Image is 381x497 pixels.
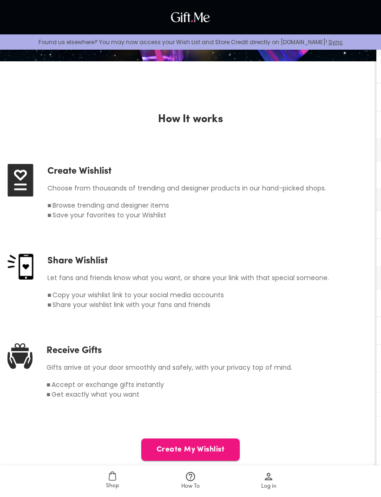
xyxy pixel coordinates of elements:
[328,38,343,46] a: Sync
[53,290,224,300] h6: Copy your wishlist link to your social media accounts
[47,183,326,193] h6: Choose from thousands of trending and designer products in our hand-picked shops.
[151,465,230,497] a: How To
[141,445,240,455] span: Create My Wishlist
[53,201,169,210] h6: Browse trending and designer items
[47,201,51,210] h6: ■
[47,273,329,283] h6: Let fans and friends know what you want, or share your link with that special someone.
[46,363,292,373] h6: Gifts arrive at your door smoothly and safely, with your privacy top of mind.
[46,380,50,390] h6: ■
[106,482,119,490] span: Shop
[47,300,51,310] h6: ■
[141,438,240,461] button: Create My Wishlist
[73,465,151,497] a: Shop
[7,254,33,280] img: share-wishlist.png
[52,390,139,399] h6: Get exactly what you want
[46,390,50,399] h6: ■
[47,164,326,179] h4: Create Wishlist
[47,290,51,300] h6: ■
[7,164,33,196] img: create-wishlist.svg
[53,300,210,310] h6: Share your wishlist link with your fans and friends
[7,38,374,46] p: Found us elsewhere? You may now access your Wish List and Store Credit directly on [DOMAIN_NAME]!
[47,210,51,220] h6: ■
[158,112,223,127] h2: How It works
[53,210,166,220] h6: Save your favorites to your Wishlist
[230,465,308,497] a: Log in
[52,380,164,390] h6: Accept or exchange gifts instantly
[46,343,292,358] h4: Receive Gifts
[7,343,33,369] img: receive-gifts.svg
[169,10,212,25] img: GiftMe Logo
[47,254,329,268] h4: Share Wishlist
[261,482,276,491] span: Log in
[181,482,200,491] span: How To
